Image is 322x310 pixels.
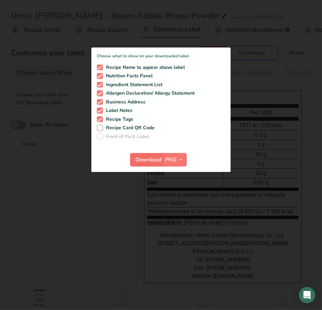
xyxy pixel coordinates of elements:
[103,116,133,122] span: Recipe Tags
[165,156,177,164] span: PNG
[103,99,146,105] span: Business Address
[103,108,133,114] span: Label Notes
[103,64,185,71] span: Recipe Name to appear above label
[103,125,155,131] span: Recipe Card QR Code
[299,287,315,303] div: Open Intercom Messenger
[103,134,149,140] span: Front of Pack Label
[91,47,231,59] p: Choose what to show on your downloaded label
[103,73,153,79] span: Nutrition Facts Panel
[136,156,162,164] span: Download
[163,153,187,167] button: PNG
[103,82,163,88] span: Ingredient Statement List
[130,153,163,167] button: Download
[103,90,195,96] span: Allergen Declaration/ Allergy Statement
